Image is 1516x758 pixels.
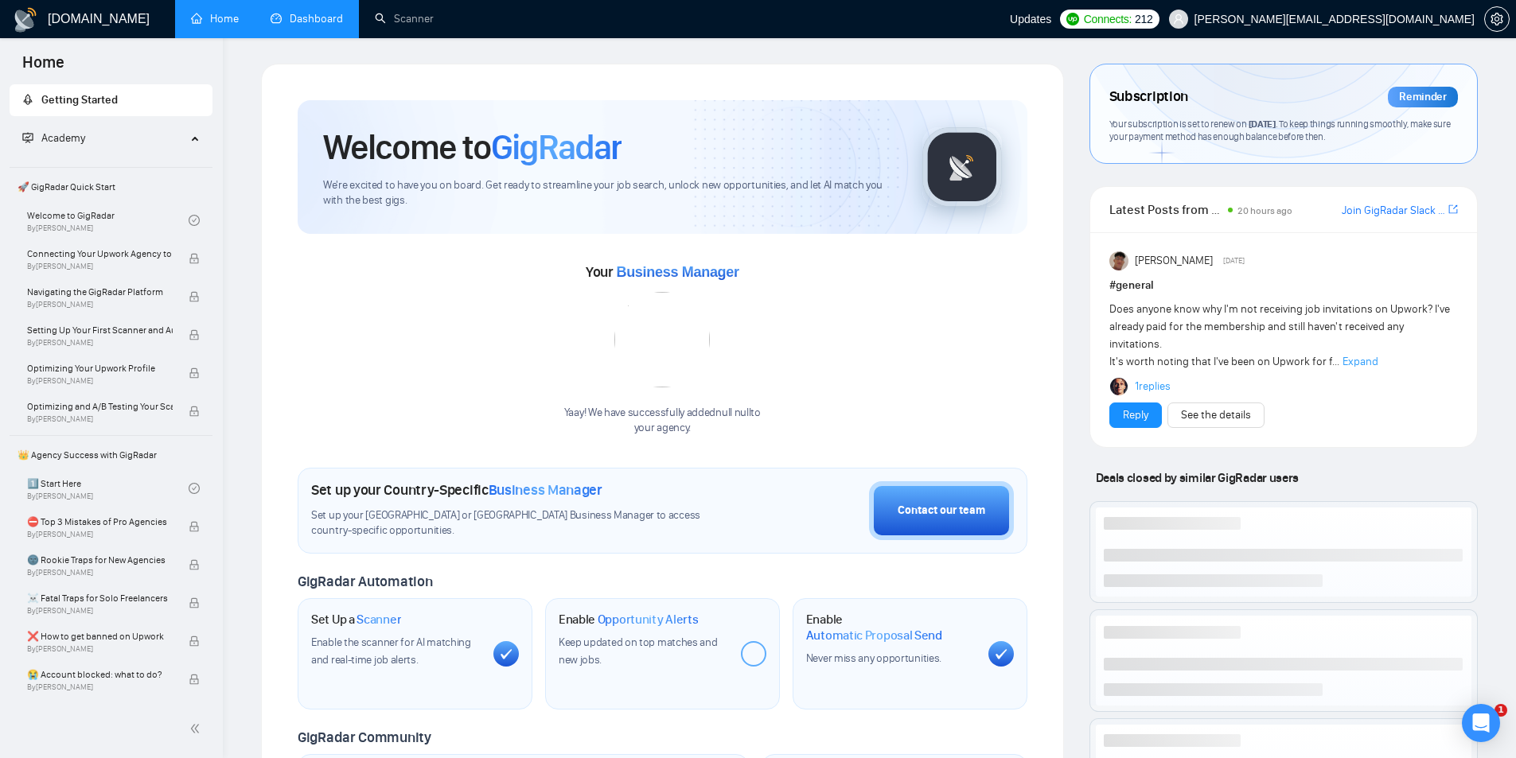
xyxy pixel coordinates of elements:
[1462,704,1500,742] div: Open Intercom Messenger
[806,612,976,643] h1: Enable
[564,421,761,436] p: your agency .
[22,131,85,145] span: Academy
[27,300,173,309] span: By [PERSON_NAME]
[189,367,200,379] span: lock
[614,292,710,387] img: error
[189,559,200,570] span: lock
[191,12,239,25] a: homeHome
[189,721,205,737] span: double-left
[564,406,761,436] div: Yaay! We have successfully added null null to
[27,360,173,376] span: Optimizing Your Upwork Profile
[27,203,189,238] a: Welcome to GigRadarBy[PERSON_NAME]
[1484,13,1510,25] a: setting
[898,502,985,519] div: Contact our team
[1448,203,1458,216] span: export
[311,636,471,667] span: Enable the scanner for AI matching and real-time job alerts.
[1237,205,1292,216] span: 20 hours ago
[311,612,401,628] h1: Set Up a
[27,284,173,300] span: Navigating the GigRadar Platform
[189,406,200,417] span: lock
[1109,84,1188,111] span: Subscription
[298,573,432,590] span: GigRadar Automation
[271,12,343,25] a: dashboardDashboard
[1167,402,1265,428] button: See the details
[1249,118,1276,130] span: [DATE]
[1135,10,1152,28] span: 212
[41,93,118,107] span: Getting Started
[189,329,200,340] span: lock
[616,264,739,280] span: Business Manager
[1388,87,1458,107] div: Reminder
[189,215,200,226] span: check-circle
[1135,379,1171,395] a: 1replies
[27,590,173,606] span: ☠️ Fatal Traps for Solo Freelancers
[1109,118,1451,143] span: Your subscription is set to renew on . To keep things running smoothly, make sure your payment me...
[189,597,200,608] span: lock
[27,682,173,692] span: By [PERSON_NAME]
[1109,277,1458,294] h1: # general
[1173,14,1184,25] span: user
[559,612,699,628] h1: Enable
[27,552,173,568] span: 🌚 Rookie Traps for New Agencies
[491,126,622,169] span: GigRadar
[311,508,733,538] span: Set up your [GEOGRAPHIC_DATA] or [GEOGRAPHIC_DATA] Business Manager to access country-specific op...
[311,481,602,499] h1: Set up your Country-Specific
[375,12,434,25] a: searchScanner
[586,263,739,281] span: Your
[1084,10,1132,28] span: Connects:
[27,414,173,424] span: By [PERSON_NAME]
[27,246,173,262] span: Connecting Your Upwork Agency to GigRadar
[869,481,1014,540] button: Contact our team
[1484,6,1510,32] button: setting
[1010,13,1051,25] span: Updates
[1342,202,1445,220] a: Join GigRadar Slack Community
[22,94,33,105] span: rocket
[27,530,173,539] span: By [PERSON_NAME]
[1495,704,1507,717] span: 1
[27,667,173,682] span: 😭 Account blocked: what to do?
[1123,406,1148,424] a: Reply
[10,84,212,116] li: Getting Started
[27,398,173,414] span: Optimizing and A/B Testing Your Scanner for Better Results
[298,729,431,746] span: GigRadar Community
[27,644,173,654] span: By [PERSON_NAME]
[27,376,173,386] span: By [PERSON_NAME]
[806,628,942,643] span: Automatic Proposal Send
[1485,13,1509,25] span: setting
[1135,252,1213,270] span: [PERSON_NAME]
[1089,464,1305,492] span: Deals closed by similar GigRadar users
[27,606,173,616] span: By [PERSON_NAME]
[806,651,941,665] span: Never miss any opportunities.
[189,253,200,264] span: lock
[922,127,1002,207] img: gigradar-logo.png
[489,481,602,499] span: Business Manager
[27,471,189,506] a: 1️⃣ Start HereBy[PERSON_NAME]
[27,514,173,530] span: ⛔ Top 3 Mistakes of Pro Agencies
[189,521,200,532] span: lock
[1109,251,1128,270] img: Randi Tovar
[598,612,699,628] span: Opportunity Alerts
[1448,202,1458,217] a: export
[323,126,622,169] h1: Welcome to
[1181,406,1251,424] a: See the details
[27,262,173,271] span: By [PERSON_NAME]
[189,674,200,685] span: lock
[1109,402,1162,428] button: Reply
[10,51,77,84] span: Home
[11,171,211,203] span: 🚀 GigRadar Quick Start
[27,568,173,577] span: By [PERSON_NAME]
[11,439,211,471] span: 👑 Agency Success with GigRadar
[27,628,173,644] span: ❌ How to get banned on Upwork
[357,612,401,628] span: Scanner
[189,636,200,647] span: lock
[1223,254,1245,268] span: [DATE]
[1109,200,1223,220] span: Latest Posts from the GigRadar Community
[1343,355,1378,368] span: Expand
[323,178,897,208] span: We're excited to have you on board. Get ready to streamline your job search, unlock new opportuni...
[13,7,38,33] img: logo
[27,322,173,338] span: Setting Up Your First Scanner and Auto-Bidder
[1109,302,1450,368] span: Does anyone know why I'm not receiving job invitations on Upwork? I've already paid for the membe...
[189,483,200,494] span: check-circle
[189,291,200,302] span: lock
[22,132,33,143] span: fund-projection-screen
